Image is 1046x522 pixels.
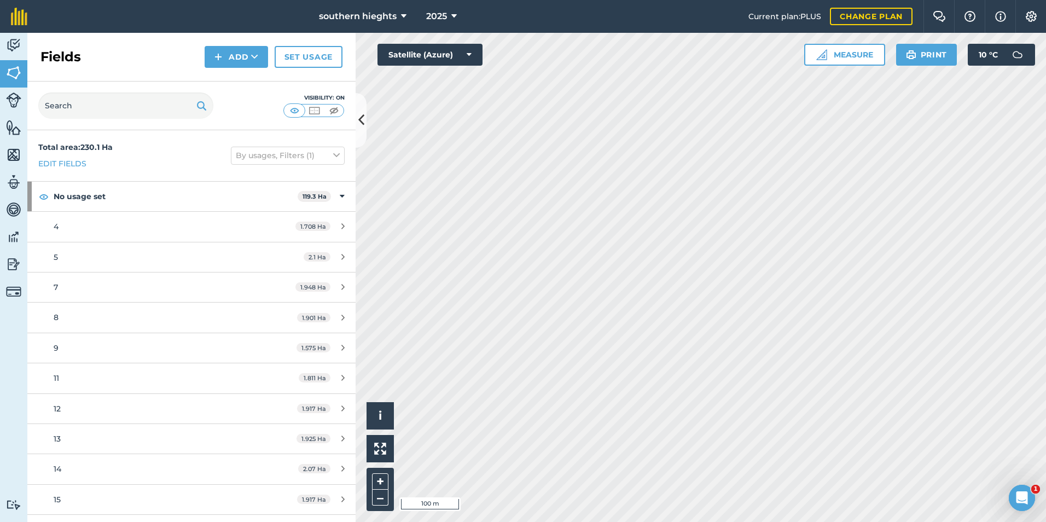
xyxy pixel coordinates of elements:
[816,49,827,60] img: Ruler icon
[979,44,998,66] span: 10 ° C
[426,10,447,23] span: 2025
[304,252,330,262] span: 2.1 Ha
[327,105,341,116] img: svg+xml;base64,PHN2ZyB4bWxucz0iaHR0cDovL3d3dy53My5vcmcvMjAwMC9zdmciIHdpZHRoPSI1MCIgaGVpZ2h0PSI0MC...
[27,485,356,514] a: 151.917 Ha
[11,8,27,25] img: fieldmargin Logo
[995,10,1006,23] img: svg+xml;base64,PHN2ZyB4bWxucz0iaHR0cDovL3d3dy53My5vcmcvMjAwMC9zdmciIHdpZHRoPSIxNyIgaGVpZ2h0PSIxNy...
[968,44,1035,66] button: 10 °C
[40,48,81,66] h2: Fields
[297,343,330,352] span: 1.575 Ha
[27,212,356,241] a: 41.708 Ha
[288,105,301,116] img: svg+xml;base64,PHN2ZyB4bWxucz0iaHR0cDovL3d3dy53My5vcmcvMjAwMC9zdmciIHdpZHRoPSI1MCIgaGVpZ2h0PSI0MC...
[298,464,330,473] span: 2.07 Ha
[295,282,330,292] span: 1.948 Ha
[297,404,330,413] span: 1.917 Ha
[275,46,342,68] a: Set usage
[6,201,21,218] img: svg+xml;base64,PD94bWwgdmVyc2lvbj0iMS4wIiBlbmNvZGluZz0idXRmLTgiPz4KPCEtLSBHZW5lcmF0b3I6IEFkb2JlIE...
[1025,11,1038,22] img: A cog icon
[27,182,356,211] div: No usage set119.3 Ha
[933,11,946,22] img: Two speech bubbles overlapping with the left bubble in the forefront
[297,434,330,443] span: 1.925 Ha
[906,48,916,61] img: svg+xml;base64,PHN2ZyB4bWxucz0iaHR0cDovL3d3dy53My5vcmcvMjAwMC9zdmciIHdpZHRoPSIxOSIgaGVpZ2h0PSIyNC...
[372,473,388,490] button: +
[6,500,21,510] img: svg+xml;base64,PD94bWwgdmVyc2lvbj0iMS4wIiBlbmNvZGluZz0idXRmLTgiPz4KPCEtLSBHZW5lcmF0b3I6IEFkb2JlIE...
[6,119,21,136] img: svg+xml;base64,PHN2ZyB4bWxucz0iaHR0cDovL3d3dy53My5vcmcvMjAwMC9zdmciIHdpZHRoPSI1NiIgaGVpZ2h0PSI2MC...
[27,272,356,302] a: 71.948 Ha
[214,50,222,63] img: svg+xml;base64,PHN2ZyB4bWxucz0iaHR0cDovL3d3dy53My5vcmcvMjAwMC9zdmciIHdpZHRoPSIxNCIgaGVpZ2h0PSIyNC...
[295,222,330,231] span: 1.708 Ha
[27,454,356,484] a: 142.07 Ha
[283,94,345,102] div: Visibility: On
[196,99,207,112] img: svg+xml;base64,PHN2ZyB4bWxucz0iaHR0cDovL3d3dy53My5vcmcvMjAwMC9zdmciIHdpZHRoPSIxOSIgaGVpZ2h0PSIyNC...
[374,443,386,455] img: Four arrows, one pointing top left, one top right, one bottom right and the last bottom left
[1009,485,1035,511] iframe: Intercom live chat
[372,490,388,506] button: –
[54,464,61,474] span: 14
[6,256,21,272] img: svg+xml;base64,PD94bWwgdmVyc2lvbj0iMS4wIiBlbmNvZGluZz0idXRmLTgiPz4KPCEtLSBHZW5lcmF0b3I6IEFkb2JlIE...
[307,105,321,116] img: svg+xml;base64,PHN2ZyB4bWxucz0iaHR0cDovL3d3dy53My5vcmcvMjAwMC9zdmciIHdpZHRoPSI1MCIgaGVpZ2h0PSI0MC...
[38,142,113,152] strong: Total area : 230.1 Ha
[379,409,382,422] span: i
[54,404,61,414] span: 12
[297,313,330,322] span: 1.901 Ha
[6,284,21,299] img: svg+xml;base64,PD94bWwgdmVyc2lvbj0iMS4wIiBlbmNvZGluZz0idXRmLTgiPz4KPCEtLSBHZW5lcmF0b3I6IEFkb2JlIE...
[54,182,298,211] strong: No usage set
[27,303,356,332] a: 81.901 Ha
[38,158,86,170] a: Edit fields
[54,282,58,292] span: 7
[804,44,885,66] button: Measure
[6,92,21,108] img: svg+xml;base64,PD94bWwgdmVyc2lvbj0iMS4wIiBlbmNvZGluZz0idXRmLTgiPz4KPCEtLSBHZW5lcmF0b3I6IEFkb2JlIE...
[27,394,356,424] a: 121.917 Ha
[963,11,977,22] img: A question mark icon
[299,373,330,382] span: 1.811 Ha
[54,343,59,353] span: 9
[54,222,59,231] span: 4
[27,242,356,272] a: 52.1 Ha
[54,434,61,444] span: 13
[205,46,268,68] button: Add
[54,495,61,504] span: 15
[377,44,483,66] button: Satellite (Azure)
[6,174,21,190] img: svg+xml;base64,PD94bWwgdmVyc2lvbj0iMS4wIiBlbmNvZGluZz0idXRmLTgiPz4KPCEtLSBHZW5lcmF0b3I6IEFkb2JlIE...
[748,10,821,22] span: Current plan : PLUS
[231,147,345,164] button: By usages, Filters (1)
[896,44,957,66] button: Print
[6,229,21,245] img: svg+xml;base64,PD94bWwgdmVyc2lvbj0iMS4wIiBlbmNvZGluZz0idXRmLTgiPz4KPCEtLSBHZW5lcmF0b3I6IEFkb2JlIE...
[303,193,327,200] strong: 119.3 Ha
[39,190,49,203] img: svg+xml;base64,PHN2ZyB4bWxucz0iaHR0cDovL3d3dy53My5vcmcvMjAwMC9zdmciIHdpZHRoPSIxOCIgaGVpZ2h0PSIyNC...
[319,10,397,23] span: southern hieghts
[6,65,21,81] img: svg+xml;base64,PHN2ZyB4bWxucz0iaHR0cDovL3d3dy53My5vcmcvMjAwMC9zdmciIHdpZHRoPSI1NiIgaGVpZ2h0PSI2MC...
[38,92,213,119] input: Search
[54,373,59,383] span: 11
[54,312,59,322] span: 8
[27,424,356,454] a: 131.925 Ha
[1007,44,1028,66] img: svg+xml;base64,PD94bWwgdmVyc2lvbj0iMS4wIiBlbmNvZGluZz0idXRmLTgiPz4KPCEtLSBHZW5lcmF0b3I6IEFkb2JlIE...
[367,402,394,430] button: i
[297,495,330,504] span: 1.917 Ha
[54,252,58,262] span: 5
[6,147,21,163] img: svg+xml;base64,PHN2ZyB4bWxucz0iaHR0cDovL3d3dy53My5vcmcvMjAwMC9zdmciIHdpZHRoPSI1NiIgaGVpZ2h0PSI2MC...
[1031,485,1040,494] span: 1
[27,333,356,363] a: 91.575 Ha
[830,8,913,25] a: Change plan
[27,363,356,393] a: 111.811 Ha
[6,37,21,54] img: svg+xml;base64,PD94bWwgdmVyc2lvbj0iMS4wIiBlbmNvZGluZz0idXRmLTgiPz4KPCEtLSBHZW5lcmF0b3I6IEFkb2JlIE...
